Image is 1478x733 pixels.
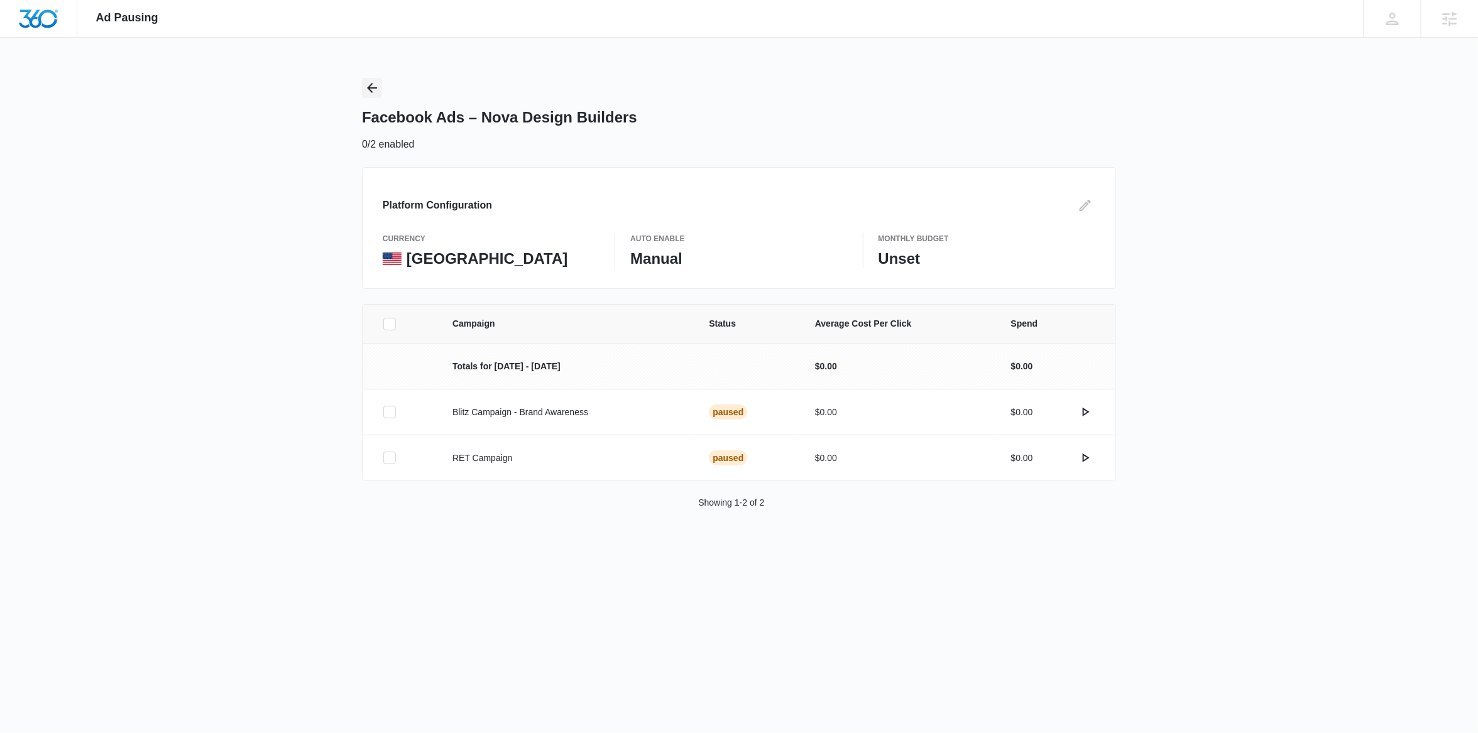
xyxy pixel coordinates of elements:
p: $0.00 [815,452,981,465]
p: $0.00 [1011,360,1033,373]
p: Showing 1-2 of 2 [698,496,764,509]
p: $0.00 [815,360,981,373]
span: Ad Pausing [96,11,158,24]
p: RET Campaign [452,452,679,465]
p: currency [383,233,599,244]
p: $0.00 [1011,406,1033,419]
button: Back [362,78,382,98]
span: Status [709,317,785,330]
div: Paused [709,405,747,420]
p: [GEOGRAPHIC_DATA] [407,249,567,268]
p: Manual [630,249,847,268]
div: Paused [709,450,747,465]
p: Unset [879,249,1095,268]
button: Edit [1075,195,1095,215]
span: Spend [1011,317,1095,330]
p: Totals for [DATE] - [DATE] [452,360,679,373]
h3: Platform Configuration [383,198,492,213]
h1: Facebook Ads – Nova Design Builders [362,108,637,127]
p: $0.00 [1011,452,1033,465]
img: United States [383,252,402,265]
p: Auto Enable [630,233,847,244]
p: $0.00 [815,406,981,419]
button: actions.activate [1075,448,1095,468]
p: Blitz Campaign - Brand Awareness [452,406,679,419]
p: Monthly Budget [879,233,1095,244]
button: actions.activate [1075,402,1095,422]
span: Average Cost Per Click [815,317,981,330]
p: 0/2 enabled [362,137,415,152]
span: Campaign [452,317,679,330]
